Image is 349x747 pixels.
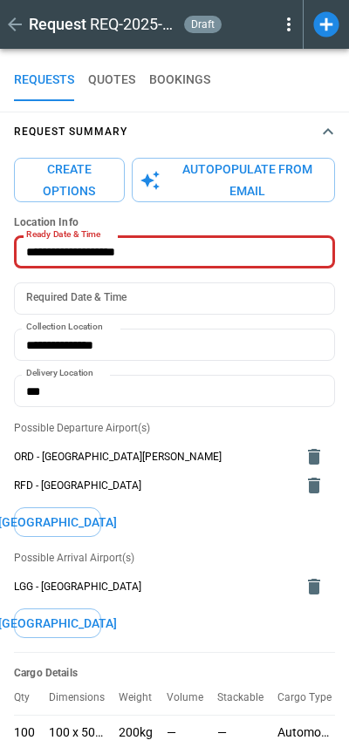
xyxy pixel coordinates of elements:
[14,507,101,538] button: [GEOGRAPHIC_DATA]
[14,59,74,101] button: REQUESTS
[14,551,335,566] p: Possible Arrival Airport(s)
[14,450,293,465] span: ORD - [GEOGRAPHIC_DATA][PERSON_NAME]
[277,691,346,704] p: Cargo Type
[14,725,35,740] p: 100
[26,321,103,334] label: Collection Location
[167,691,217,704] p: Volume
[14,580,293,594] span: LGG - [GEOGRAPHIC_DATA]
[14,691,44,704] p: Qty
[49,691,119,704] p: Dimensions
[119,725,153,740] p: 200kg
[132,158,335,202] button: Autopopulate from Email
[217,725,227,740] p: —
[49,725,105,740] p: 100 x 50 x 50cm
[149,59,210,101] button: BOOKINGS
[14,282,323,315] input: Choose date
[297,569,332,604] button: delete
[26,228,100,241] label: Ready Date & Time
[297,468,332,503] button: delete
[14,421,335,436] p: Possible Departure Airport(s)
[188,18,218,31] span: draft
[88,59,135,101] button: QUOTES
[29,14,86,35] h1: Request
[26,367,93,380] label: Delivery Location
[90,14,177,35] h2: REQ-2025-000127
[14,236,323,268] input: Choose date, selected date is Sep 5, 2025
[277,725,332,740] p: Automotive
[167,725,176,740] p: —
[14,479,293,493] span: RFD - [GEOGRAPHIC_DATA]
[14,667,335,680] h6: Cargo Details
[297,439,332,474] button: delete
[217,691,277,704] p: Stackable
[14,158,125,202] button: Create Options
[14,128,127,136] h4: Request Summary
[14,608,101,639] button: [GEOGRAPHIC_DATA]
[119,691,166,704] p: Weight
[14,216,335,229] h6: Location Info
